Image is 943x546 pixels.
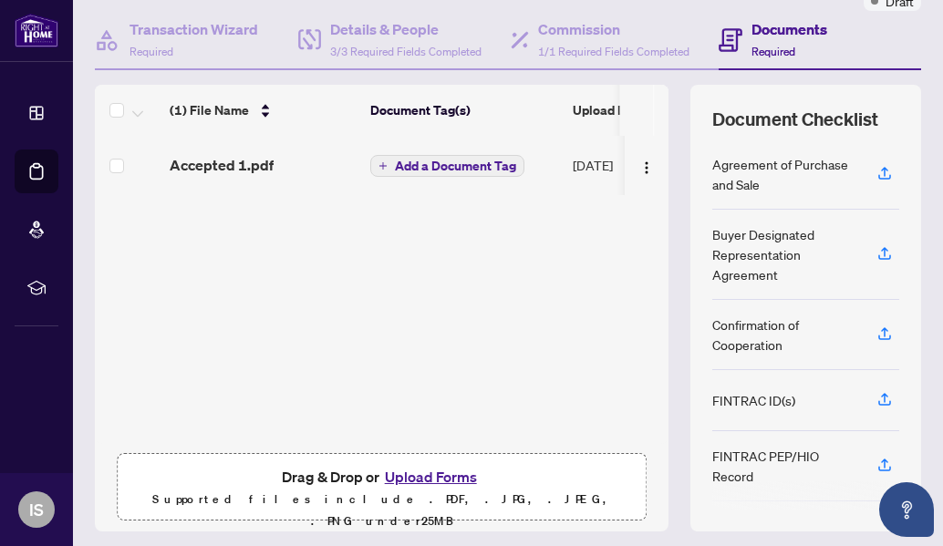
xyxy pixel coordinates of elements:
[29,497,44,522] span: IS
[712,154,855,194] div: Agreement of Purchase and Sale
[129,489,635,532] p: Supported files include .PDF, .JPG, .JPEG, .PNG under 25 MB
[162,85,363,136] th: (1) File Name
[632,150,661,180] button: Logo
[130,45,173,58] span: Required
[330,45,482,58] span: 3/3 Required Fields Completed
[565,85,693,136] th: Upload Date
[712,446,855,486] div: FINTRAC PEP/HIO Record
[282,465,482,489] span: Drag & Drop or
[363,85,565,136] th: Document Tag(s)
[130,18,258,40] h4: Transaction Wizard
[395,160,516,172] span: Add a Document Tag
[370,155,524,177] button: Add a Document Tag
[565,136,693,194] td: [DATE]
[118,454,646,543] span: Drag & Drop orUpload FormsSupported files include .PDF, .JPG, .JPEG, .PNG under25MB
[538,45,689,58] span: 1/1 Required Fields Completed
[712,390,795,410] div: FINTRAC ID(s)
[370,154,524,178] button: Add a Document Tag
[170,100,249,120] span: (1) File Name
[712,107,878,132] span: Document Checklist
[639,160,654,175] img: Logo
[170,154,274,176] span: Accepted 1.pdf
[712,314,855,355] div: Confirmation of Cooperation
[379,465,482,489] button: Upload Forms
[573,100,646,120] span: Upload Date
[751,45,795,58] span: Required
[378,161,388,170] span: plus
[751,18,827,40] h4: Documents
[879,482,934,537] button: Open asap
[15,14,58,47] img: logo
[330,18,482,40] h4: Details & People
[538,18,689,40] h4: Commission
[712,224,855,284] div: Buyer Designated Representation Agreement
